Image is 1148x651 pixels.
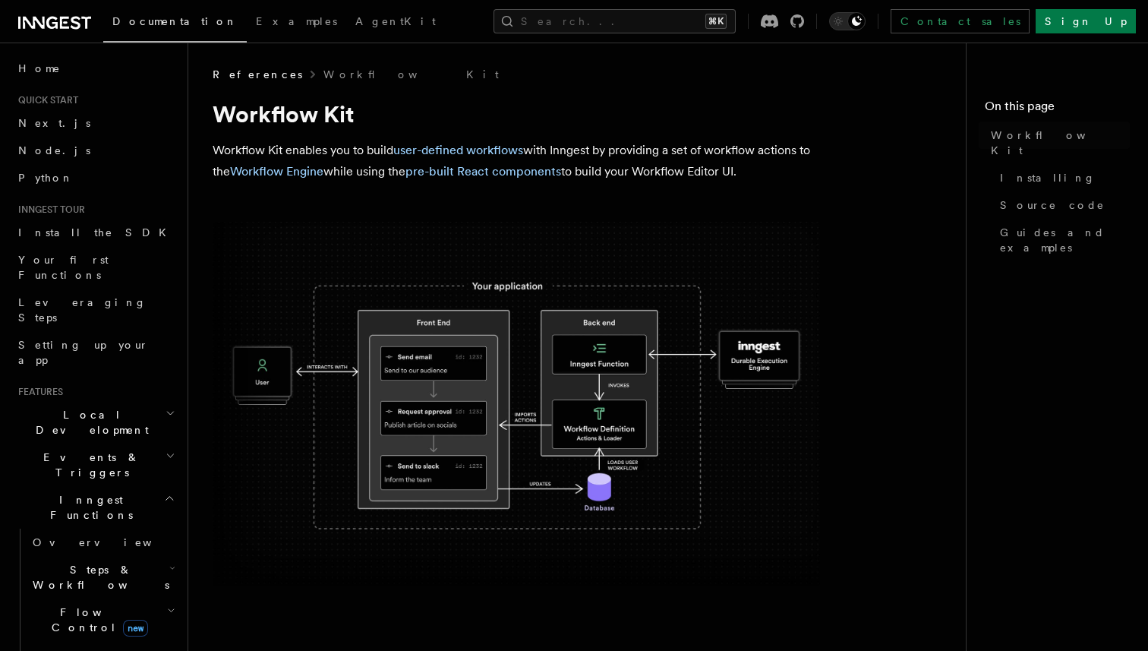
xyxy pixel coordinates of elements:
a: AgentKit [346,5,445,41]
span: Flow Control [27,605,167,635]
span: Your first Functions [18,254,109,281]
a: pre-built React components [405,164,561,179]
p: Workflow Kit enables you to build with Inngest by providing a set of workflow actions to the whil... [213,140,820,182]
a: Overview [27,529,178,556]
button: Search...⌘K [494,9,736,33]
a: Documentation [103,5,247,43]
img: The Workflow Kit provides a Workflow Engine to compose workflow actions on the back end and a set... [213,222,820,586]
a: Sign Up [1036,9,1136,33]
kbd: ⌘K [705,14,727,29]
span: Node.js [18,144,90,156]
span: Python [18,172,74,184]
a: Installing [994,164,1130,191]
span: Overview [33,536,189,548]
span: Steps & Workflows [27,562,169,593]
span: References [213,67,302,82]
a: Workflow Engine [230,164,323,179]
a: Home [12,55,178,82]
a: Your first Functions [12,246,178,289]
span: AgentKit [355,15,436,27]
button: Flow Controlnew [27,599,178,641]
a: Contact sales [891,9,1030,33]
span: Installing [1000,170,1096,185]
span: Local Development [12,407,166,438]
button: Events & Triggers [12,444,178,486]
button: Local Development [12,401,178,444]
a: Source code [994,191,1130,219]
span: Source code [1000,198,1105,213]
span: Events & Triggers [12,450,166,480]
a: Examples [247,5,346,41]
span: Documentation [112,15,238,27]
span: Guides and examples [1000,225,1130,255]
a: Guides and examples [994,219,1130,261]
span: Quick start [12,94,78,106]
a: user-defined workflows [393,143,523,157]
span: Leveraging Steps [18,296,147,324]
span: Home [18,61,61,76]
button: Toggle dark mode [829,12,866,30]
span: Workflow Kit [991,128,1130,158]
span: Examples [256,15,337,27]
span: Setting up your app [18,339,149,366]
a: Node.js [12,137,178,164]
a: Workflow Kit [985,122,1130,164]
span: Inngest Functions [12,492,164,523]
span: Features [12,386,63,398]
a: Workflow Kit [323,67,499,82]
span: Inngest tour [12,204,85,216]
span: new [123,620,148,637]
h1: Workflow Kit [213,100,820,128]
h4: On this page [985,97,1130,122]
a: Install the SDK [12,219,178,246]
button: Steps & Workflows [27,556,178,599]
span: Next.js [18,117,90,129]
a: Leveraging Steps [12,289,178,331]
a: Python [12,164,178,191]
button: Inngest Functions [12,486,178,529]
a: Next.js [12,109,178,137]
span: Install the SDK [18,226,175,239]
a: Setting up your app [12,331,178,374]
